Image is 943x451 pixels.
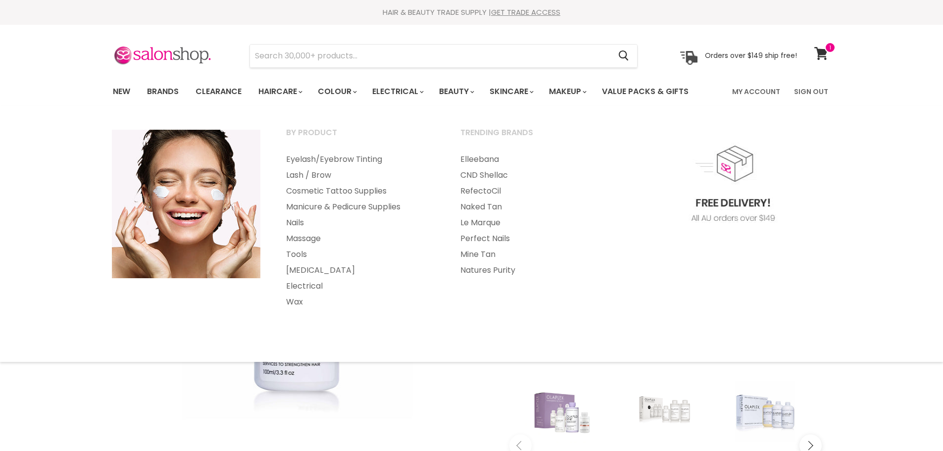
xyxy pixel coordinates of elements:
[491,7,560,17] a: GET TRADE ACCESS
[140,81,186,102] a: Brands
[365,81,430,102] a: Electrical
[448,151,620,278] ul: Main menu
[250,45,611,67] input: Search
[432,81,480,102] a: Beauty
[448,231,620,247] a: Perfect Nails
[249,44,638,68] form: Product
[448,247,620,262] a: Mine Tan
[105,81,138,102] a: New
[274,215,446,231] a: Nails
[188,81,249,102] a: Clearance
[893,404,933,441] iframe: Gorgias live chat messenger
[100,77,843,106] nav: Main
[100,7,843,17] div: HAIR & BEAUTY TRADE SUPPLY |
[482,81,540,102] a: Skincare
[448,167,620,183] a: CND Shellac
[448,151,620,167] a: Elleebana
[251,81,308,102] a: Haircare
[274,294,446,310] a: Wax
[595,81,696,102] a: Value Packs & Gifts
[448,199,620,215] a: Naked Tan
[274,278,446,294] a: Electrical
[448,262,620,278] a: Natures Purity
[448,215,620,231] a: Le Marque
[105,77,711,106] ul: Main menu
[274,183,446,199] a: Cosmetic Tattoo Supplies
[274,167,446,183] a: Lash / Brow
[726,81,786,102] a: My Account
[274,262,446,278] a: [MEDICAL_DATA]
[448,125,620,150] a: Trending Brands
[274,247,446,262] a: Tools
[274,199,446,215] a: Manicure & Pedicure Supplies
[274,151,446,310] ul: Main menu
[274,151,446,167] a: Eyelash/Eyebrow Tinting
[611,45,637,67] button: Search
[448,183,620,199] a: RefectoCil
[705,51,797,60] p: Orders over $149 ship free!
[274,125,446,150] a: By Product
[788,81,834,102] a: Sign Out
[542,81,593,102] a: Makeup
[310,81,363,102] a: Colour
[274,231,446,247] a: Massage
